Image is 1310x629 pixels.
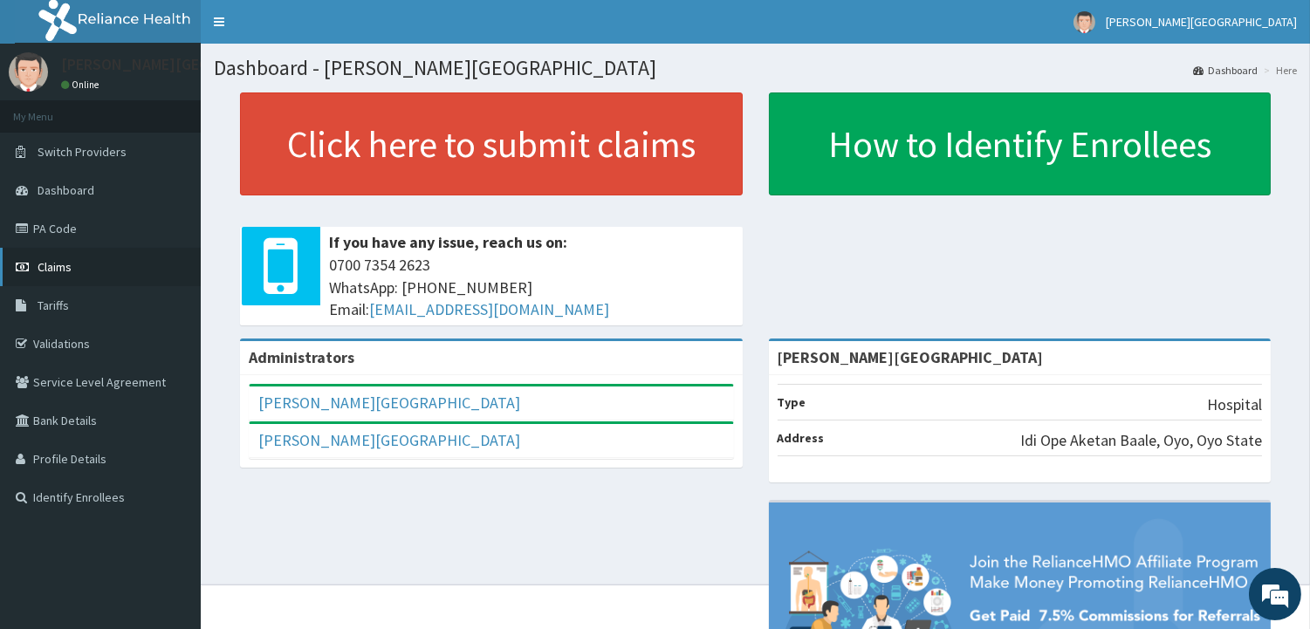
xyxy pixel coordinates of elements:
[61,57,319,72] p: [PERSON_NAME][GEOGRAPHIC_DATA]
[214,57,1297,79] h1: Dashboard - [PERSON_NAME][GEOGRAPHIC_DATA]
[1020,429,1262,452] p: Idi Ope Aketan Baale, Oyo, Oyo State
[778,394,806,410] b: Type
[1193,63,1258,78] a: Dashboard
[9,52,48,92] img: User Image
[1207,393,1262,416] p: Hospital
[38,182,94,198] span: Dashboard
[240,92,743,195] a: Click here to submit claims
[38,259,72,275] span: Claims
[329,232,567,252] b: If you have any issue, reach us on:
[61,79,103,91] a: Online
[1073,11,1095,33] img: User Image
[1106,14,1297,30] span: [PERSON_NAME][GEOGRAPHIC_DATA]
[778,430,825,446] b: Address
[329,254,734,321] span: 0700 7354 2623 WhatsApp: [PHONE_NUMBER] Email:
[38,297,69,313] span: Tariffs
[1259,63,1297,78] li: Here
[38,144,127,160] span: Switch Providers
[769,92,1272,195] a: How to Identify Enrollees
[258,430,520,450] a: [PERSON_NAME][GEOGRAPHIC_DATA]
[258,393,520,413] a: [PERSON_NAME][GEOGRAPHIC_DATA]
[249,347,354,367] b: Administrators
[369,299,609,319] a: [EMAIL_ADDRESS][DOMAIN_NAME]
[778,347,1044,367] strong: [PERSON_NAME][GEOGRAPHIC_DATA]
